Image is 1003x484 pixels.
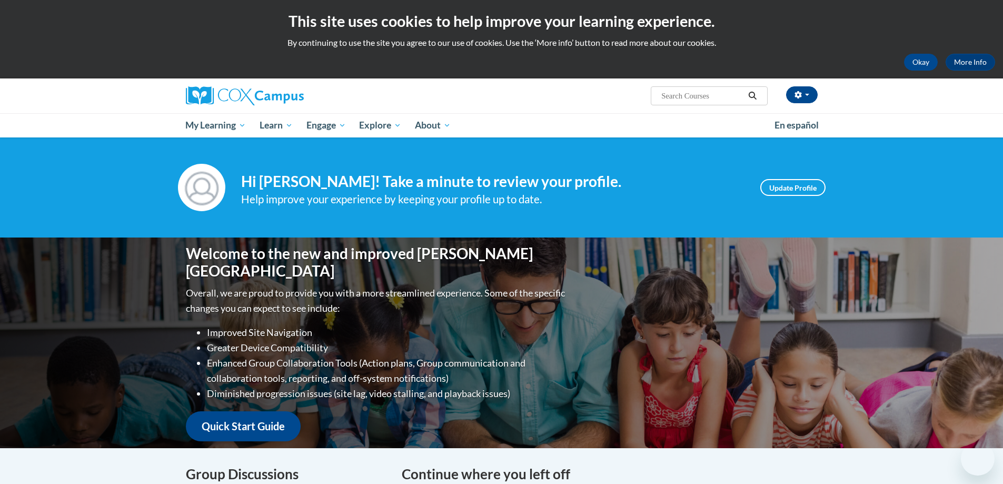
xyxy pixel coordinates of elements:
a: Engage [300,113,353,137]
li: Diminished progression issues (site lag, video stalling, and playback issues) [207,386,568,401]
span: My Learning [185,119,246,132]
li: Enhanced Group Collaboration Tools (Action plans, Group communication and collaboration tools, re... [207,355,568,386]
span: Engage [306,119,346,132]
h4: Hi [PERSON_NAME]! Take a minute to review your profile. [241,173,744,191]
span: En español [774,120,819,131]
span: Explore [359,119,401,132]
a: About [408,113,458,137]
li: Improved Site Navigation [207,325,568,340]
h2: This site uses cookies to help improve your learning experience. [8,11,995,32]
a: Update Profile [760,179,826,196]
div: Help improve your experience by keeping your profile up to date. [241,191,744,208]
div: Main menu [170,113,833,137]
span: About [415,119,451,132]
p: By continuing to use the site you agree to our use of cookies. Use the ‘More info’ button to read... [8,37,995,48]
span: Learn [260,119,293,132]
a: Quick Start Guide [186,411,301,441]
li: Greater Device Compatibility [207,340,568,355]
a: Learn [253,113,300,137]
a: En español [768,114,826,136]
a: My Learning [179,113,253,137]
img: Cox Campus [186,86,304,105]
input: Search Courses [660,90,744,102]
a: Cox Campus [186,86,386,105]
button: Account Settings [786,86,818,103]
button: Search [744,90,760,102]
p: Overall, we are proud to provide you with a more streamlined experience. Some of the specific cha... [186,285,568,316]
a: Explore [352,113,408,137]
img: Profile Image [178,164,225,211]
a: More Info [946,54,995,71]
iframe: Button to launch messaging window [961,442,995,476]
button: Okay [904,54,938,71]
h1: Welcome to the new and improved [PERSON_NAME][GEOGRAPHIC_DATA] [186,245,568,280]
